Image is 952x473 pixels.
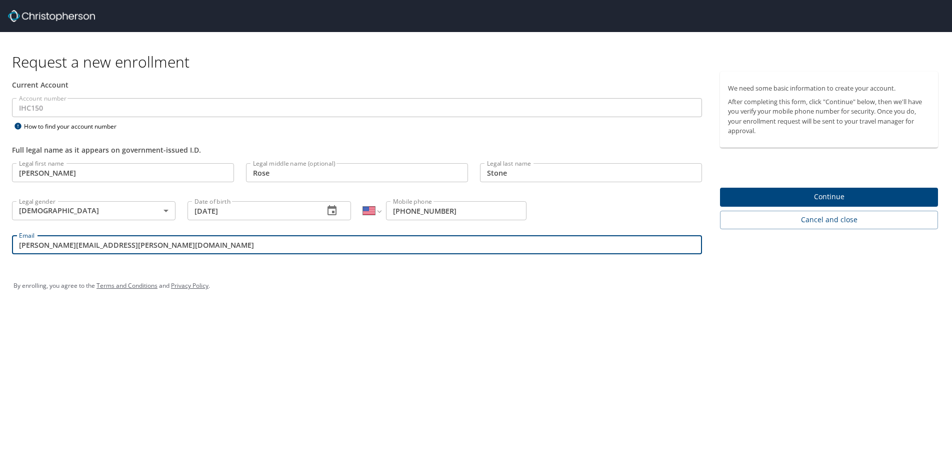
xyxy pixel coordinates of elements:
a: Privacy Policy [171,281,208,290]
input: Enter phone number [386,201,526,220]
p: We need some basic information to create your account. [728,84,930,93]
input: MM/DD/YYYY [187,201,316,220]
div: How to find your account number [12,120,137,133]
img: cbt logo [8,10,95,22]
button: Continue [720,188,938,207]
a: Terms and Conditions [96,281,157,290]
button: Cancel and close [720,211,938,229]
div: Full legal name as it appears on government-issued I.D. [12,145,702,155]
span: Cancel and close [728,214,930,226]
div: [DEMOGRAPHIC_DATA] [12,201,175,220]
div: By enrolling, you agree to the and . [13,273,938,298]
span: Continue [728,191,930,203]
p: After completing this form, click "Continue" below, then we'll have you verify your mobile phone ... [728,97,930,136]
h1: Request a new enrollment [12,52,946,72]
div: Current Account [12,80,702,90]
